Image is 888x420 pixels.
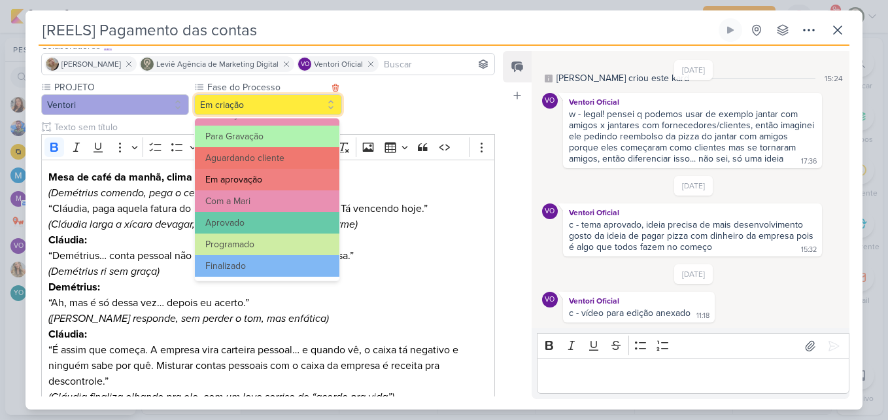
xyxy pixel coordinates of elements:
[542,292,558,307] div: Ventori Oficial
[48,186,321,200] i: (Demétrius comendo, pega o celular e fala despreocupado)
[48,281,100,294] strong: Demétrius:
[566,294,712,307] div: Ventori Oficial
[569,230,816,253] div: gosto da ideia de pagar pizza com dinheiro da empresa pois é algo que todos fazem no começo
[556,71,689,85] div: [PERSON_NAME] criou este kard
[195,255,339,277] button: Finalizado
[61,58,121,70] span: [PERSON_NAME]
[569,109,817,164] div: w - legal! pensei q podemos usar de exemplo jantar com amigos x jantares com fornecedores/cliente...
[545,208,555,215] p: VO
[381,56,492,72] input: Buscar
[545,296,555,304] p: VO
[206,80,328,94] label: Fase do Processo
[195,190,339,212] button: Com a Mari
[314,58,363,70] span: Ventori Oficial
[48,328,87,341] strong: Cláudia:
[48,264,488,311] p: “Ah, mas é só dessa vez… depois eu acerto.”
[801,156,817,167] div: 17:36
[301,61,309,68] p: VO
[48,171,234,184] strong: Mesa de café da manhã, clima informal
[53,80,189,94] label: PROJETO
[542,203,558,219] div: Ventori Oficial
[537,358,849,394] div: Editor editing area: main
[569,307,691,319] div: c - vídeo para edição anexado
[195,169,339,190] button: Em aprovação
[48,391,394,404] i: (Cláudia finaliza olhando pra ele, com um leve sorriso de “acorde pra vida”)
[48,185,488,217] p: “Cláudia, paga aquela fatura do meu cartão no app da empresa? Tá vencendo hoje.”
[194,94,342,115] button: Em criação
[48,218,358,231] i: (Cláudia larga a xícara devagar, olha pra ele com calma, mas firme)
[195,212,339,234] button: Aprovado
[48,312,329,325] i: ([PERSON_NAME] responde, sem perder o tom, mas enfática)
[48,265,160,278] i: (Demétrius ri sem graça)
[566,206,819,219] div: Ventori Oficial
[542,93,558,109] div: Ventori Oficial
[545,97,555,105] p: VO
[46,58,59,71] img: Sarah Violante
[41,134,495,160] div: Editor toolbar
[537,333,849,359] div: Editor toolbar
[696,311,709,321] div: 11:18
[48,217,488,264] p: “Demétrius… conta pessoal não se paga com dinheiro da empresa.”
[48,311,488,389] p: “É assim que começa. A empresa vira carteira pessoal… e quando vê, o caixa tá negativo e ninguém ...
[566,96,819,109] div: Ventori Oficial
[156,58,279,70] span: Leviê Agência de Marketing Digital
[195,126,339,147] button: Para Gravação
[569,219,816,230] div: c - tema aprovado, ideia precisa de mais desenvolvimento
[195,234,339,255] button: Programado
[39,18,716,42] input: Kard Sem Título
[298,58,311,71] div: Ventori Oficial
[725,25,736,35] div: Ligar relógio
[195,147,339,169] button: Aguardando cliente
[48,234,87,247] strong: Cláudia:
[52,120,495,134] input: Texto sem título
[41,94,189,115] button: Ventori
[141,58,154,71] img: Leviê Agência de Marketing Digital
[801,245,817,255] div: 15:32
[825,73,843,84] div: 15:24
